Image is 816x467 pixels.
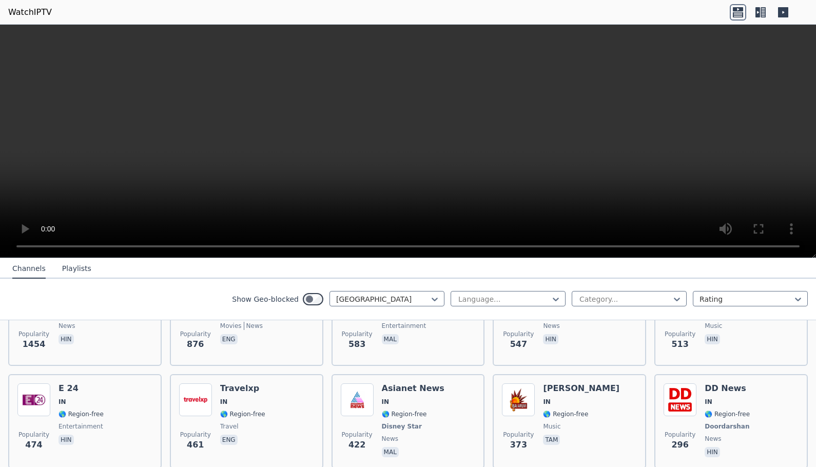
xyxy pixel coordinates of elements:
p: hin [543,334,558,344]
h6: Travelxp [220,383,265,394]
span: news [59,322,75,330]
span: 422 [348,439,365,451]
span: 🌎 Region-free [543,410,588,418]
span: IN [705,398,712,406]
span: 583 [348,338,365,351]
h6: [PERSON_NAME] [543,383,619,394]
span: 🌎 Region-free [382,410,427,418]
span: 461 [187,439,204,451]
span: 373 [510,439,527,451]
span: 547 [510,338,527,351]
span: Popularity [665,431,695,439]
img: E 24 [17,383,50,416]
p: tam [543,435,560,445]
span: music [705,322,722,330]
button: Channels [12,259,46,279]
span: Popularity [503,330,534,338]
img: Isai Aruvi [502,383,535,416]
span: IN [382,398,390,406]
span: Popularity [503,431,534,439]
span: 296 [671,439,688,451]
span: news [705,435,721,443]
a: WatchIPTV [8,6,52,18]
img: Travelxp [179,383,212,416]
span: movies [220,322,242,330]
p: hin [59,435,74,445]
span: IN [543,398,551,406]
span: news [543,322,559,330]
span: Disney Star [382,422,422,431]
p: hin [59,334,74,344]
img: Asianet News [341,383,374,416]
span: Popularity [18,330,49,338]
span: Popularity [342,431,373,439]
span: 876 [187,338,204,351]
h6: DD News [705,383,751,394]
span: Popularity [180,431,211,439]
span: 1454 [23,338,46,351]
p: eng [220,334,238,344]
span: 513 [671,338,688,351]
span: 474 [25,439,42,451]
span: entertainment [59,422,103,431]
h6: Asianet News [382,383,444,394]
span: Popularity [342,330,373,338]
p: hin [705,447,720,457]
p: mal [382,334,399,344]
span: 🌎 Region-free [59,410,104,418]
p: hin [705,334,720,344]
span: Popularity [665,330,695,338]
p: eng [220,435,238,445]
button: Playlists [62,259,91,279]
img: DD News [664,383,696,416]
span: news [244,322,263,330]
span: Doordarshan [705,422,749,431]
span: Popularity [180,330,211,338]
span: IN [59,398,66,406]
label: Show Geo-blocked [232,294,299,304]
span: entertainment [382,322,426,330]
span: Popularity [18,431,49,439]
span: IN [220,398,228,406]
span: music [543,422,560,431]
p: mal [382,447,399,457]
h6: E 24 [59,383,104,394]
span: 🌎 Region-free [220,410,265,418]
span: travel [220,422,239,431]
span: news [382,435,398,443]
span: 🌎 Region-free [705,410,750,418]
